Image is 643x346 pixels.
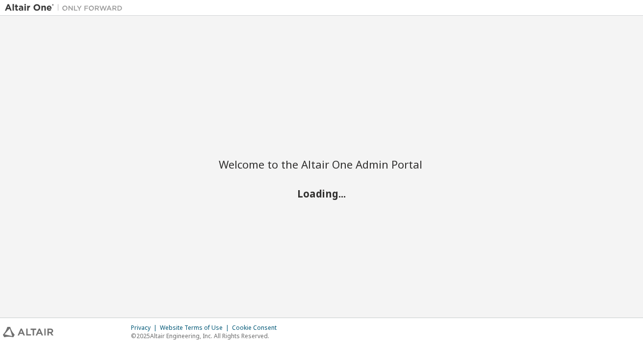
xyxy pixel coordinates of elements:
h2: Loading... [219,187,425,200]
img: altair_logo.svg [3,327,53,337]
h2: Welcome to the Altair One Admin Portal [219,157,425,171]
img: Altair One [5,3,128,13]
p: © 2025 Altair Engineering, Inc. All Rights Reserved. [131,332,283,340]
div: Cookie Consent [232,324,283,332]
div: Website Terms of Use [160,324,232,332]
div: Privacy [131,324,160,332]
